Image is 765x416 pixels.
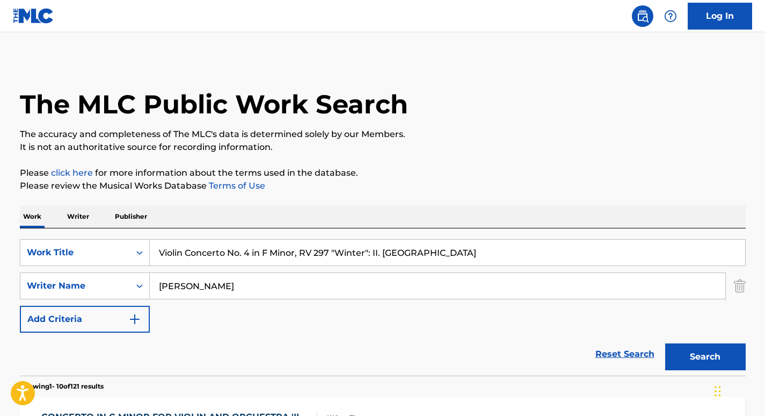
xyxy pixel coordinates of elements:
[20,180,746,192] p: Please review the Musical Works Database
[664,10,677,23] img: help
[207,181,265,191] a: Terms of Use
[20,306,150,333] button: Add Criteria
[20,141,746,154] p: It is not an authoritative source for recording information.
[20,88,408,120] h1: The MLC Public Work Search
[51,168,93,178] a: click here
[20,167,746,180] p: Please for more information about the terms used in the database.
[688,3,752,30] a: Log In
[632,5,653,27] a: Public Search
[734,272,746,299] img: Delete Criterion
[128,313,141,326] img: 9d2ae6d4665cec9f34b9.svg
[64,205,92,228] p: Writer
[20,205,45,228] p: Work
[715,375,721,407] div: Drag
[636,10,649,23] img: search
[711,364,765,416] iframe: Chat Widget
[665,343,746,370] button: Search
[13,8,54,24] img: MLC Logo
[660,5,681,27] div: Help
[20,128,746,141] p: The accuracy and completeness of The MLC's data is determined solely by our Members.
[20,239,746,376] form: Search Form
[20,382,104,391] p: Showing 1 - 10 of 121 results
[590,342,660,366] a: Reset Search
[27,279,123,292] div: Writer Name
[27,246,123,259] div: Work Title
[112,205,150,228] p: Publisher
